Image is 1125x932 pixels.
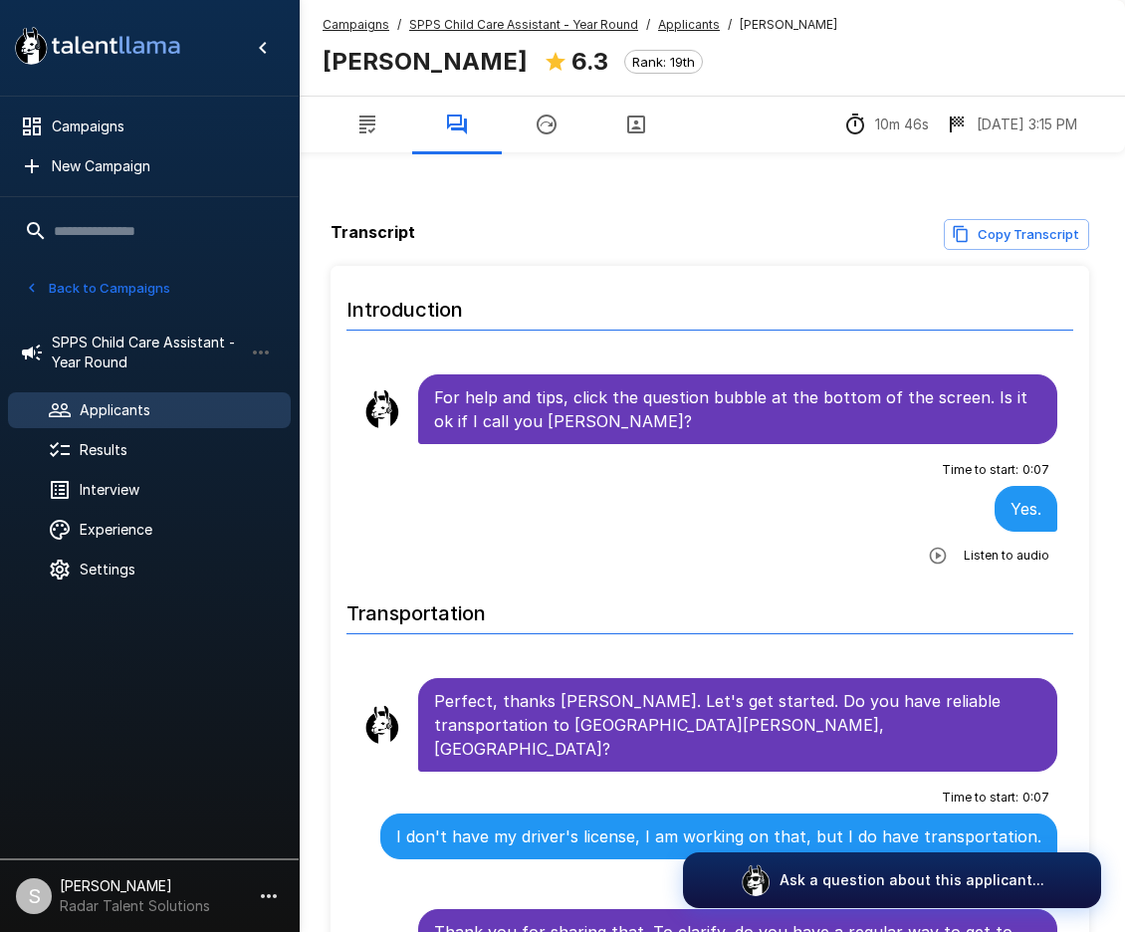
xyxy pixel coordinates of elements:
span: 0 : 07 [1022,460,1049,480]
b: Transcript [331,222,415,242]
p: Yes. [1011,497,1041,521]
p: 10m 46s [875,115,929,134]
b: 6.3 [571,47,608,76]
span: Time to start : [942,460,1018,480]
p: Perfect, thanks [PERSON_NAME]. Let's get started. Do you have reliable transportation to [GEOGRAP... [434,689,1041,761]
p: For help and tips, click the question bubble at the bottom of the screen. Is it ok if I call you ... [434,385,1041,433]
h6: Introduction [346,278,1073,331]
p: [DATE] 3:15 PM [977,115,1077,134]
div: The time between starting and completing the interview [843,113,929,136]
span: Listen to audio [964,546,1049,566]
img: llama_clean.png [362,389,402,429]
span: Time to start : [942,788,1018,808]
h6: Transportation [346,582,1073,634]
span: Rank: 19th [625,54,702,70]
img: logo_glasses@2x.png [740,864,772,896]
p: I don't have my driver's license, I am working on that, but I do have transportation. [396,824,1041,848]
img: llama_clean.png [362,705,402,745]
p: Ask a question about this applicant... [780,870,1044,890]
b: [PERSON_NAME] [323,47,528,76]
button: Copy transcript [944,219,1089,250]
span: 0 : 07 [1022,788,1049,808]
div: The date and time when the interview was completed [945,113,1077,136]
button: Ask a question about this applicant... [683,852,1101,908]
